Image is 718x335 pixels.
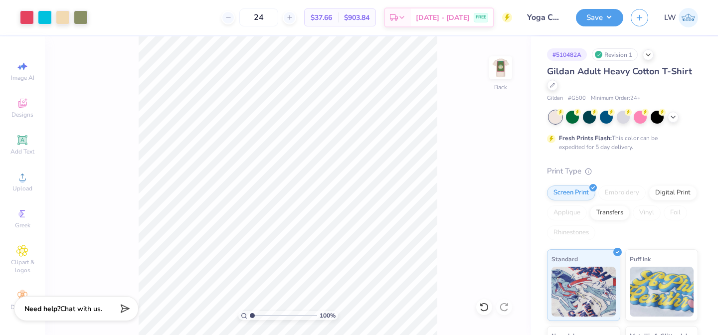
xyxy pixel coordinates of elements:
[10,148,34,156] span: Add Text
[633,205,661,220] div: Vinyl
[591,94,641,103] span: Minimum Order: 24 +
[239,8,278,26] input: – –
[24,304,60,314] strong: Need help?
[568,94,586,103] span: # G500
[15,221,30,229] span: Greek
[547,205,587,220] div: Applique
[547,65,692,77] span: Gildan Adult Heavy Cotton T-Shirt
[664,8,698,27] a: LW
[11,74,34,82] span: Image AI
[664,205,687,220] div: Foil
[476,14,486,21] span: FREE
[551,267,616,317] img: Standard
[576,9,623,26] button: Save
[491,58,511,78] img: Back
[547,225,595,240] div: Rhinestones
[598,185,646,200] div: Embroidery
[547,185,595,200] div: Screen Print
[60,304,102,314] span: Chat with us.
[320,311,336,320] span: 100 %
[551,254,578,264] span: Standard
[649,185,697,200] div: Digital Print
[311,12,332,23] span: $37.66
[590,205,630,220] div: Transfers
[592,48,638,61] div: Revision 1
[679,8,698,27] img: Lauren Winslow
[520,7,568,27] input: Untitled Design
[5,258,40,274] span: Clipart & logos
[344,12,369,23] span: $903.84
[559,134,612,142] strong: Fresh Prints Flash:
[630,254,651,264] span: Puff Ink
[416,12,470,23] span: [DATE] - [DATE]
[10,303,34,311] span: Decorate
[494,83,507,92] div: Back
[547,48,587,61] div: # 510482A
[11,111,33,119] span: Designs
[547,166,698,177] div: Print Type
[559,134,682,152] div: This color can be expedited for 5 day delivery.
[547,94,563,103] span: Gildan
[664,12,676,23] span: LW
[630,267,694,317] img: Puff Ink
[12,184,32,192] span: Upload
